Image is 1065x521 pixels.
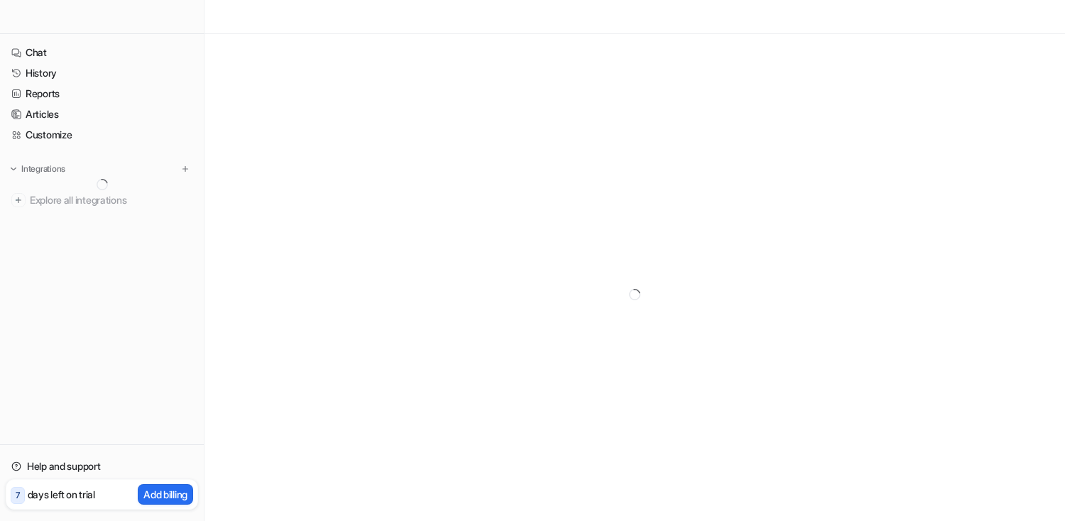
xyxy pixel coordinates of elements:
[6,84,198,104] a: Reports
[6,43,198,62] a: Chat
[6,63,198,83] a: History
[28,487,95,502] p: days left on trial
[9,164,18,174] img: expand menu
[16,489,20,502] p: 7
[143,487,187,502] p: Add billing
[30,189,192,212] span: Explore all integrations
[6,190,198,210] a: Explore all integrations
[180,164,190,174] img: menu_add.svg
[138,484,193,505] button: Add billing
[6,456,198,476] a: Help and support
[21,163,65,175] p: Integrations
[11,193,26,207] img: explore all integrations
[6,104,198,124] a: Articles
[6,162,70,176] button: Integrations
[6,125,198,145] a: Customize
